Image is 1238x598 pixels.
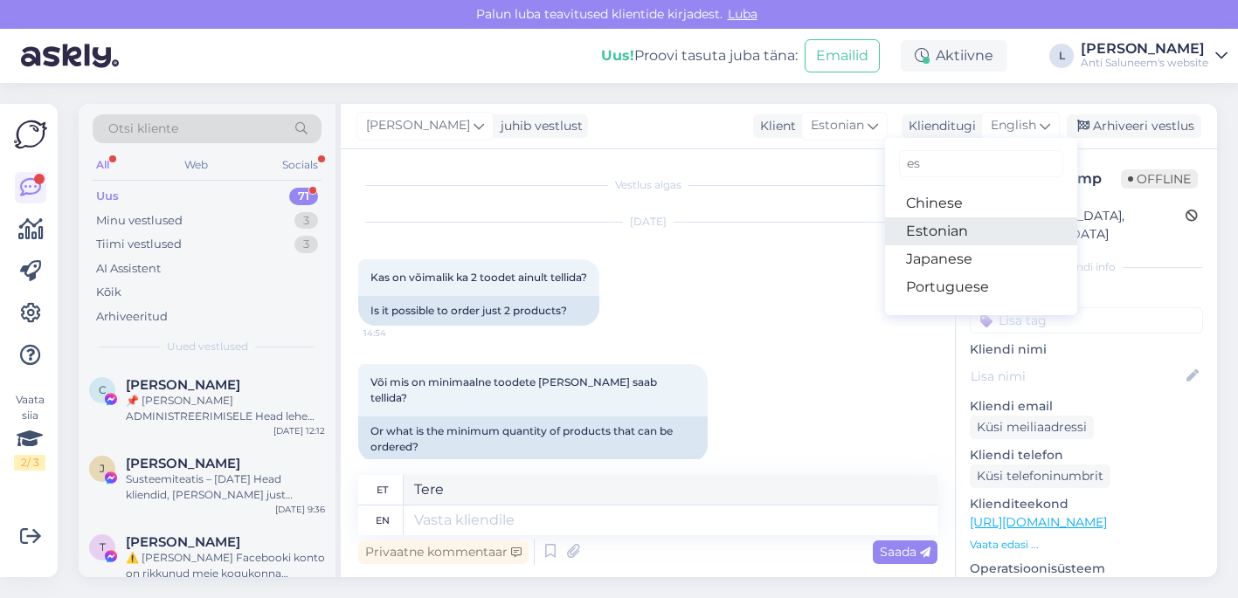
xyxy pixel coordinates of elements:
[753,117,796,135] div: Klient
[289,188,318,205] div: 71
[1081,42,1208,56] div: [PERSON_NAME]
[294,236,318,253] div: 3
[370,271,587,284] span: Kas on võimalik ka 2 toodet ainult tellida?
[100,540,106,553] span: T
[377,475,388,505] div: et
[294,212,318,230] div: 3
[805,39,880,72] button: Emailid
[100,462,105,475] span: J
[167,339,248,354] span: Uued vestlused
[970,416,1094,439] div: Küsi meiliaadressi
[901,40,1007,72] div: Aktiivne
[108,120,178,138] span: Otsi kliente
[1049,44,1074,68] div: L
[99,383,107,396] span: C
[1081,42,1228,70] a: [PERSON_NAME]Anti Saluneem's website
[991,116,1036,135] span: English
[970,285,1203,304] p: Kliendi tag'id
[970,514,1107,530] a: [URL][DOMAIN_NAME]
[404,475,937,505] textarea: Tere
[899,150,1063,177] input: Kirjuta, millist tag'i otsid
[358,416,708,462] div: Or what is the minimum quantity of products that can be ordered?
[885,189,1077,217] a: Chinese
[1121,169,1198,189] span: Offline
[970,560,1203,578] p: Operatsioonisüsteem
[96,236,182,253] div: Tiimi vestlused
[970,397,1203,416] p: Kliendi email
[14,118,47,151] img: Askly Logo
[1081,56,1208,70] div: Anti Saluneem's website
[96,260,161,278] div: AI Assistent
[126,456,240,471] span: Jordi Priego Reies
[970,307,1203,333] input: Lisa tag
[970,446,1203,464] p: Kliendi telefon
[96,308,168,326] div: Arhiveeritud
[601,47,634,64] b: Uus!
[885,273,1077,301] a: Portuguese
[14,455,45,471] div: 2 / 3
[494,117,583,135] div: juhib vestlust
[723,6,763,22] span: Luba
[880,544,930,560] span: Saada
[970,259,1203,275] div: Kliendi info
[181,154,211,176] div: Web
[970,495,1203,513] p: Klienditeekond
[279,154,322,176] div: Socials
[126,393,325,424] div: 📌 [PERSON_NAME] ADMINISTREERIMISELE Head lehe administraatorid Regulaarse ülevaatuse ja hindamise...
[970,537,1203,553] p: Vaata edasi ...
[902,117,976,135] div: Klienditugi
[126,377,240,393] span: Carmen Palacios
[885,245,1077,273] a: Japanese
[358,540,529,564] div: Privaatne kommentaar
[601,45,798,66] div: Proovi tasuta juba täna:
[14,392,45,471] div: Vaata siia
[358,296,599,326] div: Is it possible to order just 2 products?
[970,340,1203,359] p: Kliendi nimi
[96,212,183,230] div: Minu vestlused
[96,284,121,301] div: Kõik
[971,367,1183,386] input: Lisa nimi
[376,505,390,535] div: en
[1067,114,1201,138] div: Arhiveeri vestlus
[93,154,113,176] div: All
[126,534,240,550] span: Tom Haja
[885,217,1077,245] a: Estonian
[96,188,119,205] div: Uus
[126,550,325,581] div: ⚠️ [PERSON_NAME] Facebooki konto on rikkunud meie kogukonna standardeid. Meie süsteem on saanud p...
[366,116,470,135] span: [PERSON_NAME]
[273,424,325,437] div: [DATE] 12:12
[970,464,1110,488] div: Küsi telefoninumbrit
[358,214,937,230] div: [DATE]
[370,375,660,404] span: Või mis on minimaalne toodete [PERSON_NAME] saab tellida?
[358,177,937,193] div: Vestlus algas
[275,503,325,516] div: [DATE] 9:36
[811,116,864,135] span: Estonian
[126,471,325,503] div: Susteemiteatis – [DATE] Head kliendid, [PERSON_NAME] just tagasisidet teie lehe sisu kohta. Paras...
[363,326,429,340] span: 14:54
[975,207,1186,244] div: [GEOGRAPHIC_DATA], [GEOGRAPHIC_DATA]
